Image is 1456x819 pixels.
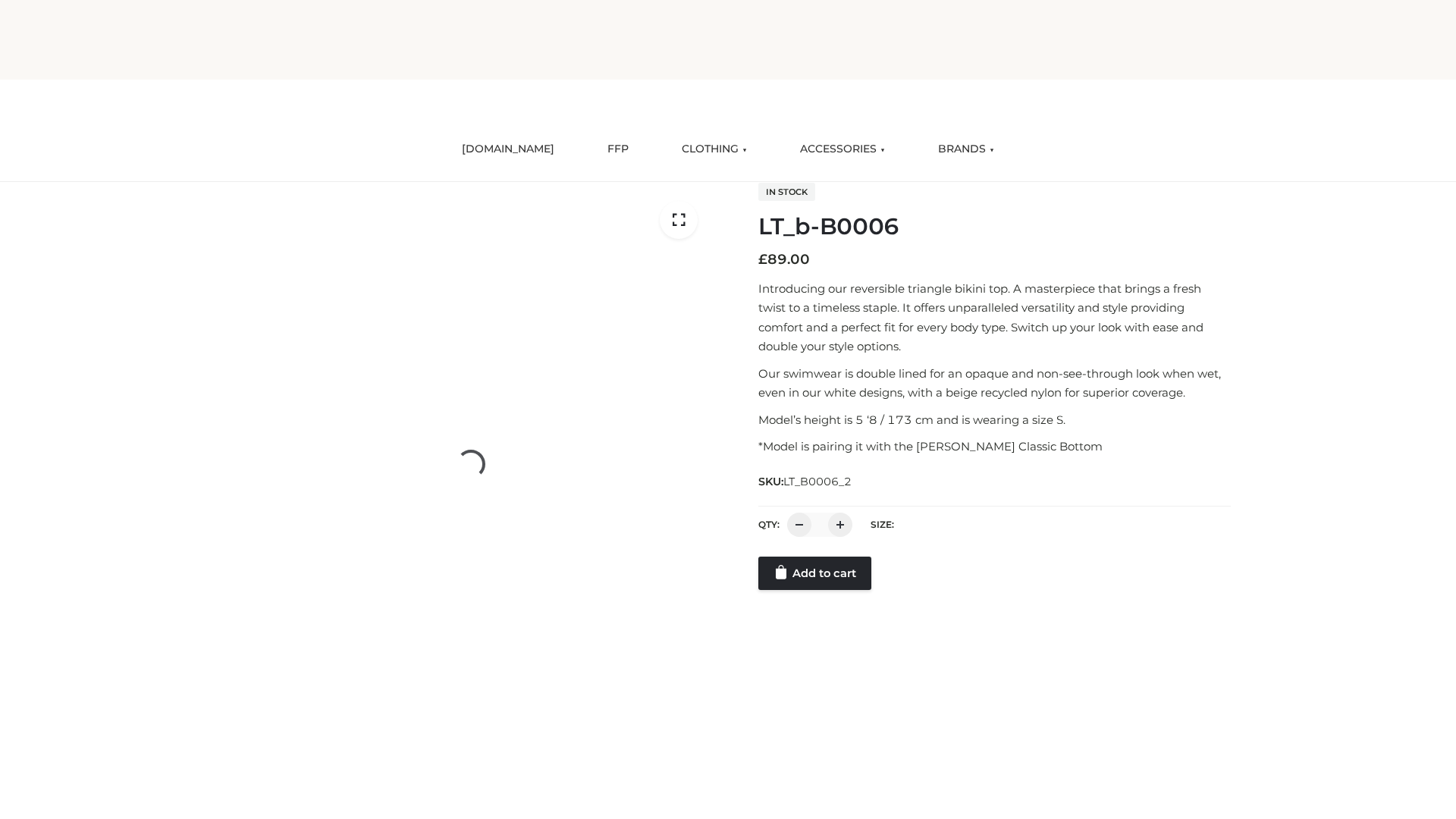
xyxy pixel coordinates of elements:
h1: LT_b-B0006 [758,213,1231,240]
span: £ [758,251,767,268]
span: SKU: [758,472,853,491]
a: Add to cart [758,557,871,590]
a: ACCESSORIES [789,133,896,166]
p: Introducing our reversible triangle bikini top. A masterpiece that brings a fresh twist to a time... [758,279,1231,356]
a: FFP [596,133,640,166]
label: Size: [871,519,894,530]
a: CLOTHING [670,133,758,166]
span: In stock [758,183,815,201]
p: Our swimwear is double lined for an opaque and non-see-through look when wet, even in our white d... [758,364,1231,403]
a: [DOMAIN_NAME] [450,133,566,166]
span: LT_B0006_2 [783,475,852,488]
label: QTY: [758,519,780,530]
a: BRANDS [927,133,1006,166]
p: Model’s height is 5 ‘8 / 173 cm and is wearing a size S. [758,410,1231,430]
p: *Model is pairing it with the [PERSON_NAME] Classic Bottom [758,437,1231,457]
bdi: 89.00 [758,251,810,268]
